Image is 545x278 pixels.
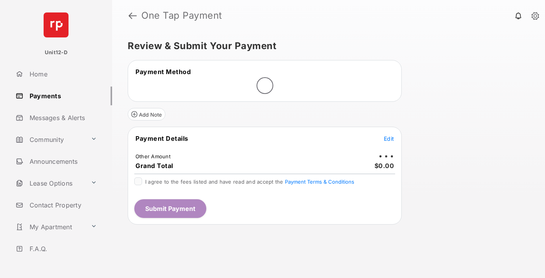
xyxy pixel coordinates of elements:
a: Home [12,65,112,83]
button: Submit Payment [134,199,206,218]
img: svg+xml;base64,PHN2ZyB4bWxucz0iaHR0cDovL3d3dy53My5vcmcvMjAwMC9zdmciIHdpZHRoPSI2NCIgaGVpZ2h0PSI2NC... [44,12,69,37]
button: Edit [384,135,394,142]
a: Announcements [12,152,112,171]
a: Messages & Alerts [12,108,112,127]
a: Community [12,130,88,149]
strong: One Tap Payment [141,11,222,20]
a: F.A.Q. [12,239,112,258]
a: My Apartment [12,218,88,236]
span: Payment Method [135,68,191,76]
a: Lease Options [12,174,88,193]
span: $0.00 [374,162,394,170]
p: Unit12-D [45,49,67,57]
a: Payments [12,87,112,105]
span: Edit [384,135,394,142]
td: Other Amount [135,153,171,160]
button: Add Note [128,108,165,120]
a: Contact Property [12,196,112,214]
h5: Review & Submit Your Payment [128,41,523,51]
span: Grand Total [135,162,173,170]
span: I agree to the fees listed and have read and accept the [145,179,354,185]
span: Payment Details [135,135,188,142]
button: I agree to the fees listed and have read and accept the [285,179,354,185]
